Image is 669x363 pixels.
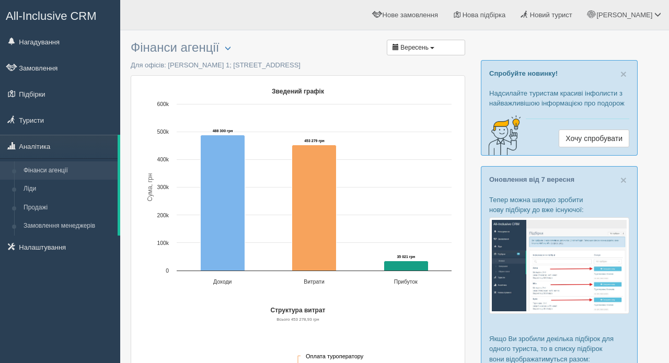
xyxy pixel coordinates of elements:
[306,353,364,359] text: Оплата туроператору
[387,40,465,55] button: Вересень
[530,11,572,19] span: Новий турист
[620,174,627,186] span: ×
[157,101,169,107] text: 600k
[19,217,118,236] a: Замовлення менеджерів
[276,317,319,322] text: Всього 453 278,93 грн
[157,213,169,218] text: 200k
[400,44,429,51] span: Вересень
[157,240,169,246] text: 100k
[397,255,415,259] tspan: 35 021 грн
[157,157,169,162] text: 400k
[304,139,325,143] tspan: 453 279 грн
[131,60,465,70] p: Для офісів: [PERSON_NAME] 1; [STREET_ADDRESS]
[620,68,627,80] span: ×
[463,11,506,19] span: Нова підбірка
[139,84,457,292] svg: Зведений графік
[620,68,627,79] button: Close
[489,195,629,215] p: Тепер можна швидко зробити нову підбірку до вже існуючої:
[157,129,169,135] text: 500k
[489,175,574,183] a: Оновлення від 7 вересня
[481,114,523,156] img: creative-idea-2907357.png
[271,307,326,314] text: Структура витрат
[304,279,325,285] text: Витрати
[213,279,232,285] text: Доходи
[620,174,627,185] button: Close
[146,173,154,201] text: Сума, грн
[213,129,233,133] tspan: 488 300 грн
[394,279,418,285] text: Прибуток
[19,161,118,180] a: Фінанси агенції
[19,180,118,198] a: Ліди
[19,198,118,217] a: Продажі
[383,11,438,19] span: Нове замовлення
[559,130,629,147] a: Хочу спробувати
[489,88,629,108] p: Надсилайте туристам красиві інфолисти з найважливішою інформацією про подорож
[131,41,465,55] h3: Фінанси агенції
[157,184,169,190] text: 300k
[1,1,120,29] a: All-Inclusive CRM
[272,88,325,95] text: Зведений графік
[489,217,629,314] img: %D0%BF%D1%96%D0%B4%D0%B1%D1%96%D1%80%D0%BA%D0%B0-%D1%82%D1%83%D1%80%D0%B8%D1%81%D1%82%D1%83-%D1%8...
[166,268,169,274] text: 0
[596,11,652,19] span: [PERSON_NAME]
[6,9,97,22] span: All-Inclusive CRM
[489,68,629,78] p: Спробуйте новинку!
